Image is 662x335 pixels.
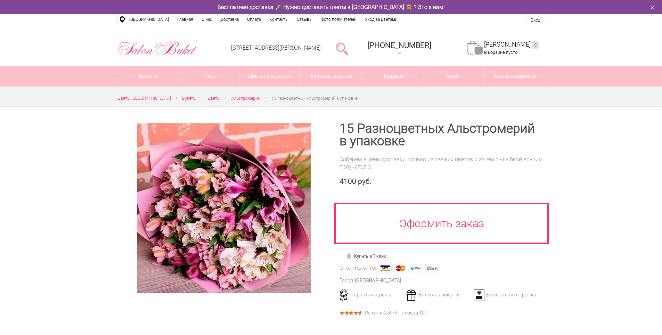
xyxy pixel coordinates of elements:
a: Розы [179,66,239,87]
a: Главная [173,14,197,25]
img: Яндекс Деньги [425,264,439,272]
ins: 0 [532,41,539,49]
span: Альстромерии [231,96,260,101]
div: Бесплатная открытка [472,292,540,298]
span: 15 Разноцветных Альстромерий в упаковке [271,96,358,101]
img: MasterCard [394,264,407,272]
div: Соберем в день доставки, только из свежих цветов и затем с улыбкой вручим получателю. [340,156,545,170]
a: [PHONE_NUMBER] [363,39,435,58]
a: Оформить заказ [334,203,549,244]
img: Цветы Нижний Новгород [117,39,197,57]
span: В корзине пусто [484,50,517,55]
span: Кому [423,66,483,87]
a: Цветы [207,95,220,102]
span: Цветы [GEOGRAPHIC_DATA] [117,96,171,101]
span: Букеты [182,96,196,101]
span: Цветы [207,96,220,101]
a: Увеличить [126,123,323,293]
a: Букеты невесты [301,66,361,87]
a: О нас [197,14,216,25]
a: [GEOGRAPHIC_DATA] [125,14,173,25]
img: Visa [378,264,392,272]
div: [GEOGRAPHIC_DATA] [355,277,401,284]
div: Баллы за покупки [404,292,473,298]
a: [STREET_ADDRESS][PERSON_NAME] [231,44,321,51]
a: Доставка [216,14,243,25]
a: Оплата [243,14,265,25]
img: Купить в 1 клик [346,253,354,259]
h1: 15 Разноцветных Альстромерий в упаковке [340,122,545,147]
a: Букеты [182,95,196,102]
img: 15 Разноцветных Альстромерий в упаковке [137,123,311,293]
img: Webmoney [410,264,423,272]
a: Цветы в коробке [484,66,545,87]
a: Фото получателей [317,14,361,25]
a: Букеты [118,66,179,87]
div: 4100 руб. [340,177,545,186]
div: Рейтинг /5, голосов: . [365,311,428,315]
a: Уход за цветами [361,14,402,25]
span: 107 [419,310,427,316]
div: Гарантия сервиса [337,292,406,298]
a: [PERSON_NAME] [484,41,539,49]
a: Вход [531,17,540,23]
a: Отзывы [293,14,317,25]
a: Контакты [265,14,293,25]
a: Альстромерии [231,95,260,102]
div: Оплатить легко: [340,264,376,272]
a: Подарки [362,66,423,87]
span: 4.59 [383,310,393,316]
span: [PHONE_NUMBER] [368,41,431,50]
a: Купить в 1 клик [343,251,389,261]
a: Цветы [GEOGRAPHIC_DATA] [117,95,171,102]
div: Бесплатная доставка 🚀 Нужно доставить цветы в [GEOGRAPHIC_DATA] 💐 ? Это к нам! [112,3,550,11]
div: Город: [340,277,354,284]
a: Цветы в корзине [240,66,301,87]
